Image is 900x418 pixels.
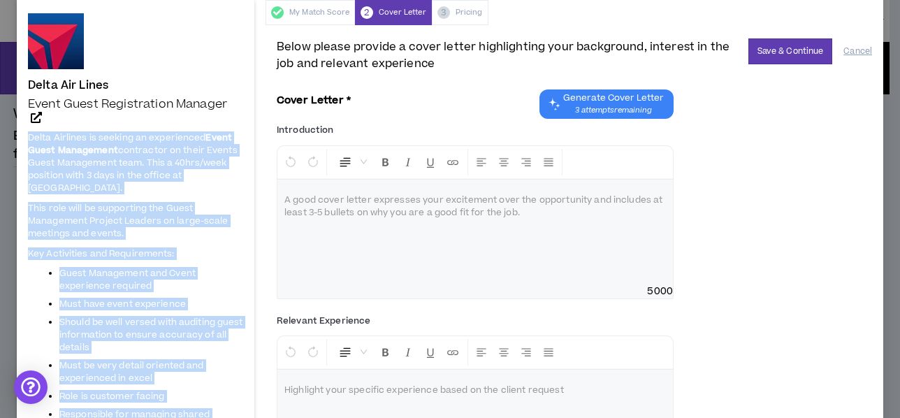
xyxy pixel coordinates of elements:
button: Insert Link [442,339,463,366]
span: Must be very detail oriented and experienced in excel [59,359,204,384]
span: Guest Management and Cvent experience required [59,267,196,292]
span: Below please provide a cover letter highlighting your background, interest in the job and relevan... [277,38,740,72]
button: Right Align [516,149,537,175]
button: Center Align [493,339,514,366]
button: Redo [303,149,324,175]
button: Undo [280,149,301,175]
span: Should be well versed with auditing guest information to ensure accuracy of all details [59,316,243,354]
button: Format Italics [398,149,419,175]
h4: Delta Air Lines [28,79,108,92]
button: Center Align [493,149,514,175]
a: Event Guest Registration Manager [28,97,243,125]
button: Save & Continue [748,38,833,64]
button: Right Align [516,339,537,366]
strong: Event Guest Management [28,131,232,157]
label: Relevant Experience [277,310,370,332]
button: Format Italics [398,339,419,366]
span: contractor on their Events Guest Management team. This a 40hrs/week position with 3 days in the o... [28,144,238,194]
button: Insert Link [442,149,463,175]
label: Introduction [277,119,333,141]
span: Generate Cover Letter [563,92,664,103]
span: 5000 [647,284,673,298]
button: Left Align [471,149,492,175]
button: Format Bold [375,339,396,366]
button: Undo [280,339,301,366]
span: Event Guest Registration Manager [28,96,227,113]
button: Justify Align [538,339,559,366]
button: Format Bold [375,149,396,175]
span: Key Activities and Requirements: [28,247,175,260]
button: Format Underline [420,149,441,175]
span: Must have event experience [59,298,186,310]
button: Left Align [471,339,492,366]
span: Delta Airlines is seeking an experienced [28,131,205,144]
button: Chat GPT Cover Letter [539,89,674,119]
button: Redo [303,339,324,366]
h3: Cover Letter * [277,95,351,107]
button: Justify Align [538,149,559,175]
button: Format Underline [420,339,441,366]
span: 3 attempts remaining [563,105,664,116]
div: Open Intercom Messenger [14,370,48,404]
span: This role will be supporting the Guest Management Project Leaders on large-scale meetings and eve... [28,202,228,240]
button: Cancel [843,39,872,64]
span: Role is customer facing [59,390,165,403]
